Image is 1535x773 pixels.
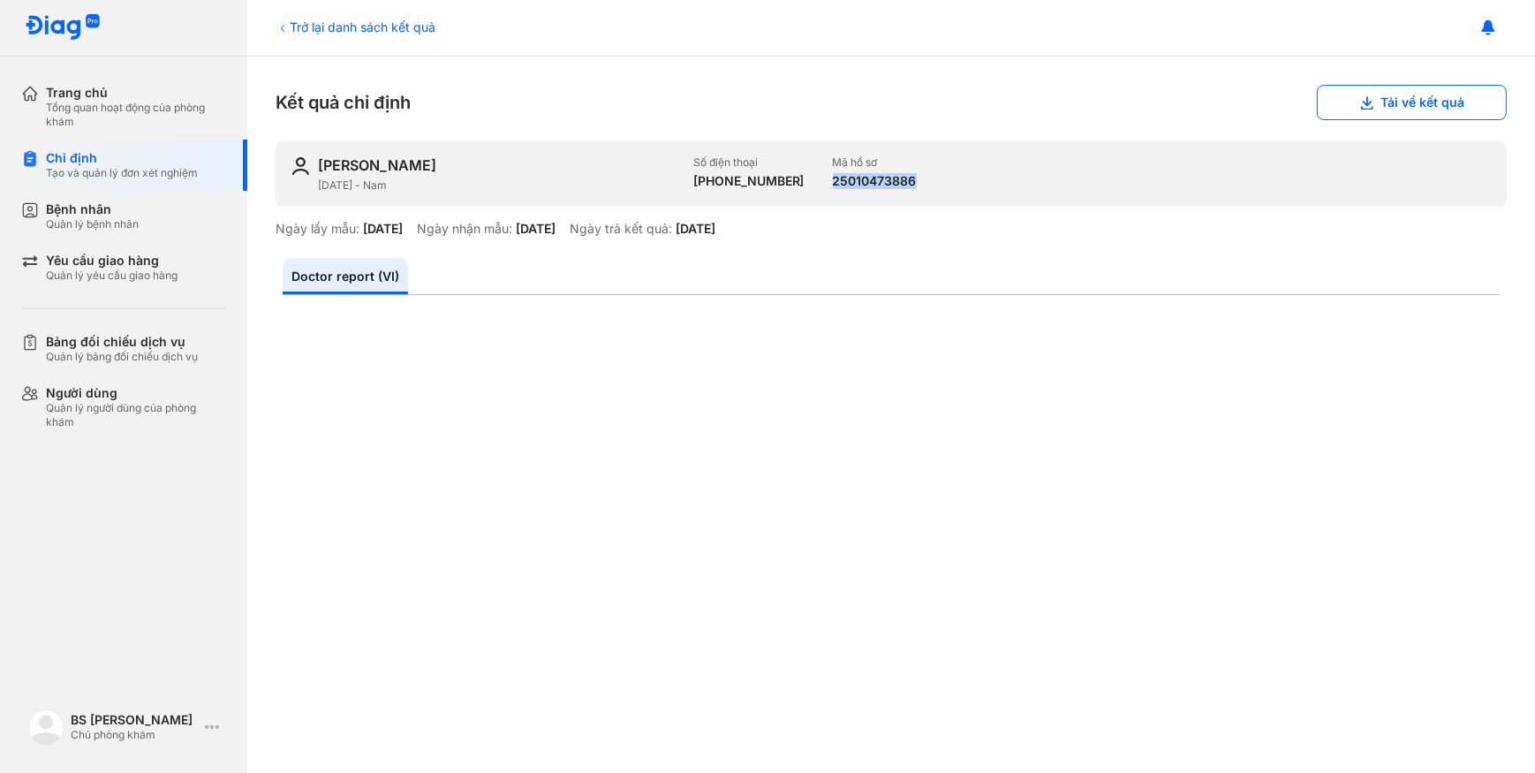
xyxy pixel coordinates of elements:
div: Quản lý bệnh nhân [46,217,139,231]
div: 25010473886 [833,173,917,189]
div: Chỉ định [46,150,198,166]
div: Kết quả chỉ định [276,85,1507,120]
div: Yêu cầu giao hàng [46,253,178,269]
div: Chủ phòng khám [71,728,198,742]
div: [DATE] [516,221,556,237]
div: Người dùng [46,385,226,401]
div: Trở lại danh sách kết quả [276,18,435,36]
div: Ngày nhận mẫu: [417,221,512,237]
div: [DATE] - Nam [318,178,679,193]
div: Số điện thoại [693,155,805,170]
div: BS [PERSON_NAME] [71,712,198,728]
img: logo [25,14,101,42]
div: Tạo và quản lý đơn xét nghiệm [46,166,198,180]
div: Quản lý yêu cầu giao hàng [46,269,178,283]
div: [DATE] [363,221,403,237]
div: Ngày trả kết quả: [570,221,672,237]
div: Bảng đối chiếu dịch vụ [46,334,198,350]
div: Tổng quan hoạt động của phòng khám [46,101,226,129]
img: logo [28,709,64,745]
div: Bệnh nhân [46,201,139,217]
div: Mã hồ sơ [833,155,917,170]
div: [PHONE_NUMBER] [693,173,805,189]
div: Quản lý người dùng của phòng khám [46,401,226,429]
button: Tải về kết quả [1317,85,1507,120]
div: Ngày lấy mẫu: [276,221,359,237]
div: [PERSON_NAME] [318,155,436,175]
img: user-icon [290,155,311,177]
div: Quản lý bảng đối chiếu dịch vụ [46,350,198,364]
a: Doctor report (VI) [283,258,408,294]
div: [DATE] [676,221,715,237]
div: Trang chủ [46,85,226,101]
